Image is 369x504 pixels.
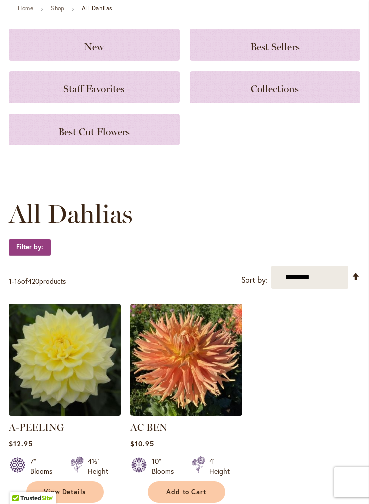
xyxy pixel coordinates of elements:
a: Shop [51,4,64,12]
span: $12.95 [9,439,33,448]
span: 16 [14,276,21,286]
img: A-Peeling [9,304,121,416]
span: Best Cut Flowers [58,126,130,138]
a: AC BEN [130,408,242,418]
a: Staff Favorites [9,71,180,103]
span: View Details [44,488,86,496]
a: Home [18,4,33,12]
div: 10" Blooms [152,456,180,476]
button: Add to Cart [148,481,225,503]
span: Best Sellers [250,41,300,53]
img: AC BEN [130,304,242,416]
a: Best Sellers [190,29,361,61]
iframe: Launch Accessibility Center [7,469,35,497]
a: A-PEELING [9,421,64,433]
span: 1 [9,276,12,286]
div: 4' Height [209,456,230,476]
span: 420 [28,276,39,286]
span: Staff Favorites [63,83,124,95]
span: New [84,41,104,53]
span: Add to Cart [166,488,207,496]
a: View Details [26,481,104,503]
span: $10.95 [130,439,154,448]
a: New [9,29,180,61]
span: Collections [251,83,299,95]
a: A-Peeling [9,408,121,418]
a: AC BEN [130,421,167,433]
a: Best Cut Flowers [9,114,180,145]
a: Collections [190,71,361,103]
label: Sort by: [241,271,268,289]
strong: All Dahlias [82,4,112,12]
div: 7" Blooms [30,456,59,476]
strong: Filter by: [9,239,51,256]
p: - of products [9,273,66,289]
div: 4½' Height [88,456,108,476]
span: All Dahlias [9,199,133,229]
